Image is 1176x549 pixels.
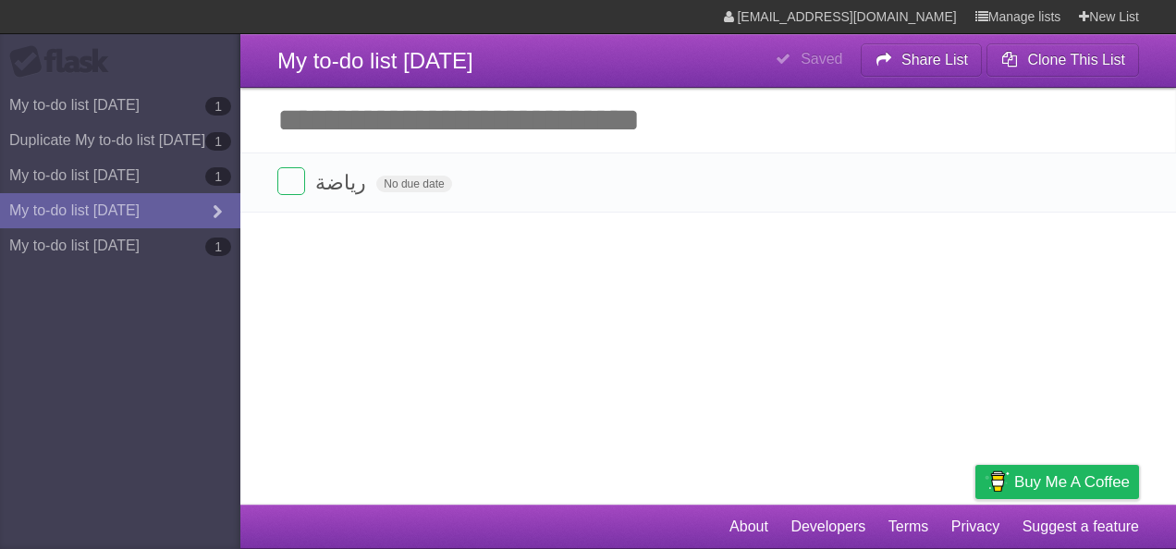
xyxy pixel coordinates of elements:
b: Saved [801,51,842,67]
img: Buy me a coffee [985,466,1010,497]
a: About [729,509,768,544]
a: Terms [888,509,929,544]
button: Share List [861,43,983,77]
b: 1 [205,132,231,151]
a: Buy me a coffee [975,465,1139,499]
a: Privacy [951,509,999,544]
label: Done [277,167,305,195]
span: رياضة [315,171,371,194]
b: 1 [205,238,231,256]
span: No due date [376,176,451,192]
a: Suggest a feature [1023,509,1139,544]
b: Clone This List [1027,52,1125,67]
b: 1 [205,97,231,116]
div: Flask [9,45,120,79]
span: Buy me a coffee [1014,466,1130,498]
a: Developers [790,509,865,544]
b: 1 [205,167,231,186]
button: Clone This List [986,43,1139,77]
b: Share List [901,52,968,67]
span: My to-do list [DATE] [277,48,473,73]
